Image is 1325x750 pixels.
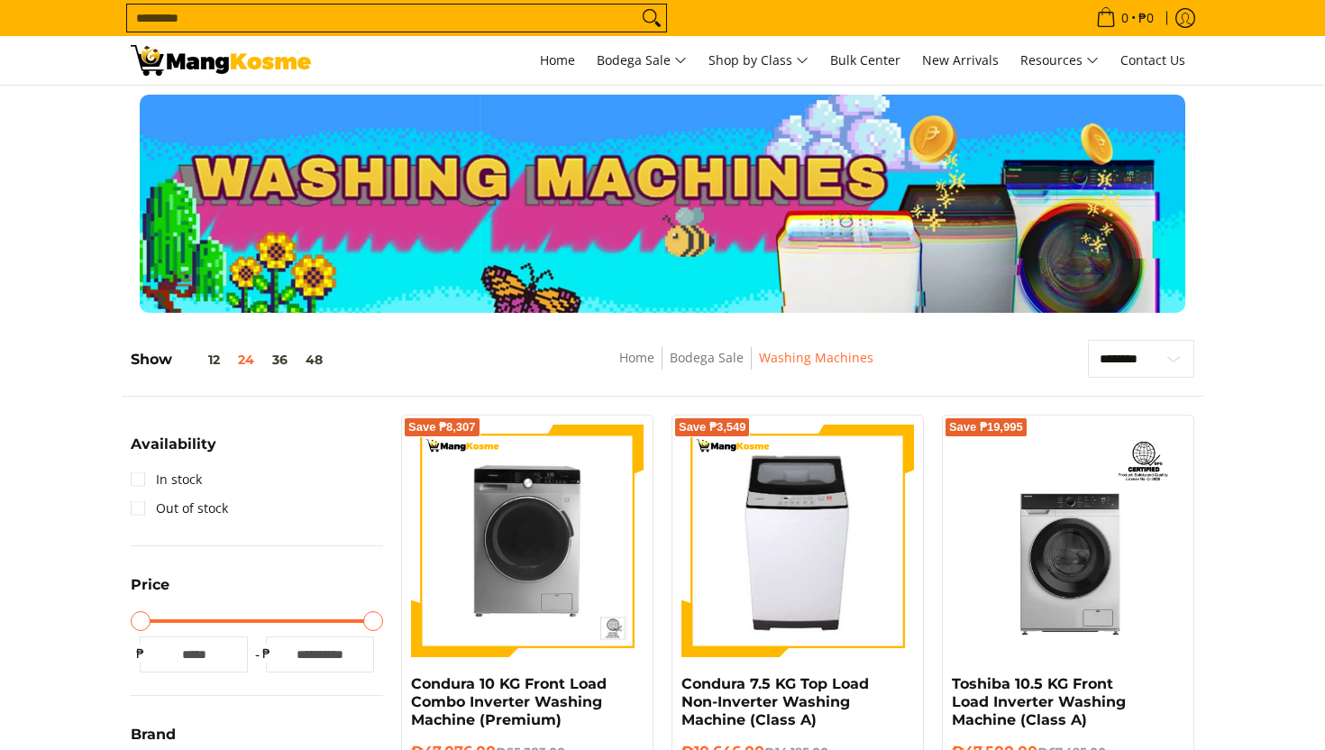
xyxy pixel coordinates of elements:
[131,351,332,369] h5: Show
[131,494,228,523] a: Out of stock
[699,36,818,85] a: Shop by Class
[297,352,332,367] button: 48
[257,645,275,663] span: ₱
[1111,36,1194,85] a: Contact Us
[637,5,666,32] button: Search
[1120,51,1185,69] span: Contact Us
[1119,12,1131,24] span: 0
[1091,8,1159,28] span: •
[131,437,216,465] summary: Open
[131,45,311,76] img: Washing Machines l Mang Kosme: Home Appliances Warehouse Sale Partner
[1136,12,1156,24] span: ₱0
[263,352,297,367] button: 36
[670,349,744,366] a: Bodega Sale
[172,352,229,367] button: 12
[131,437,216,452] span: Availability
[681,675,869,728] a: Condura 7.5 KG Top Load Non-Inverter Washing Machine (Class A)
[759,349,873,366] a: Washing Machines
[489,347,1005,388] nav: Breadcrumbs
[131,578,169,592] span: Price
[540,51,575,69] span: Home
[949,422,1023,433] span: Save ₱19,995
[689,425,907,657] img: condura-7.5kg-topload-non-inverter-washing-machine-class-c-full-view-mang-kosme
[597,50,687,72] span: Bodega Sale
[588,36,696,85] a: Bodega Sale
[131,465,202,494] a: In stock
[708,50,809,72] span: Shop by Class
[131,578,169,606] summary: Open
[408,422,476,433] span: Save ₱8,307
[531,36,584,85] a: Home
[679,422,746,433] span: Save ₱3,549
[821,36,909,85] a: Bulk Center
[952,425,1184,657] img: Toshiba 10.5 KG Front Load Inverter Washing Machine (Class A)
[1020,50,1099,72] span: Resources
[411,425,644,657] img: Condura 10 KG Front Load Combo Inverter Washing Machine (Premium)
[830,51,900,69] span: Bulk Center
[131,645,149,663] span: ₱
[922,51,999,69] span: New Arrivals
[229,352,263,367] button: 24
[329,36,1194,85] nav: Main Menu
[952,675,1126,728] a: Toshiba 10.5 KG Front Load Inverter Washing Machine (Class A)
[619,349,654,366] a: Home
[913,36,1008,85] a: New Arrivals
[131,727,176,742] span: Brand
[1011,36,1108,85] a: Resources
[411,675,607,728] a: Condura 10 KG Front Load Combo Inverter Washing Machine (Premium)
